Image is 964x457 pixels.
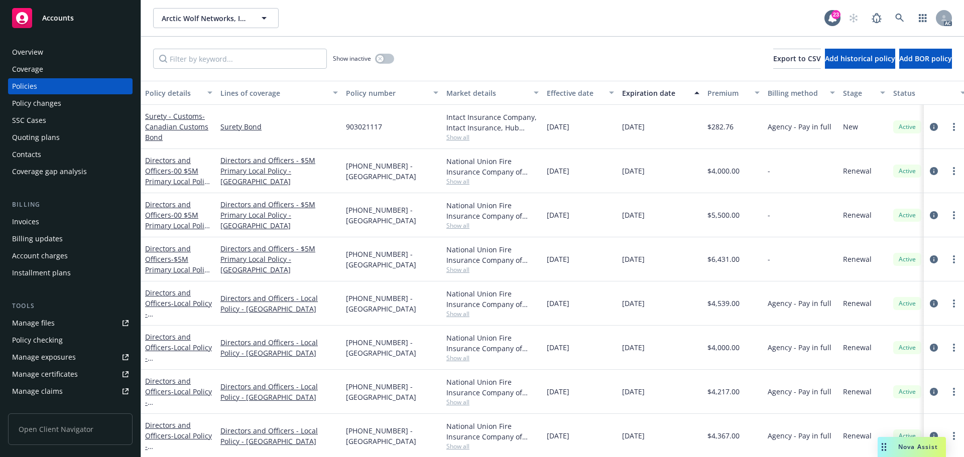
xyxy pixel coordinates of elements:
[890,8,910,28] a: Search
[342,81,442,105] button: Policy number
[12,231,63,247] div: Billing updates
[825,54,895,63] span: Add historical policy
[220,293,338,314] a: Directors and Officers - Local Policy - [GEOGRAPHIC_DATA]
[145,387,212,428] span: - Local Policy - [GEOGRAPHIC_DATA]
[768,121,831,132] span: Agency - Pay in full
[12,95,61,111] div: Policy changes
[446,265,539,274] span: Show all
[446,310,539,318] span: Show all
[707,88,749,98] div: Premium
[948,253,960,265] a: more
[843,8,864,28] a: Start snowing
[12,383,63,399] div: Manage claims
[831,10,840,19] div: 23
[547,386,569,397] span: [DATE]
[948,297,960,310] a: more
[897,122,917,131] span: Active
[8,4,133,32] a: Accounts
[897,387,917,396] span: Active
[622,210,645,220] span: [DATE]
[948,165,960,177] a: more
[622,166,645,176] span: [DATE]
[8,95,133,111] a: Policy changes
[145,343,212,384] span: - Local Policy - [GEOGRAPHIC_DATA]
[8,164,133,180] a: Coverage gap analysis
[162,13,249,24] span: Arctic Wolf Networks, Inc.
[707,121,734,132] span: $282.76
[8,332,133,348] a: Policy checking
[622,254,645,264] span: [DATE]
[446,88,528,98] div: Market details
[220,381,338,402] a: Directors and Officers - Local Policy - [GEOGRAPHIC_DATA]
[897,299,917,308] span: Active
[220,199,338,231] a: Directors and Officers - $5M Primary Local Policy - [GEOGRAPHIC_DATA]
[843,88,874,98] div: Stage
[843,386,872,397] span: Renewal
[12,214,39,230] div: Invoices
[346,121,382,132] span: 903021117
[839,81,889,105] button: Stage
[8,383,133,399] a: Manage claims
[825,49,895,69] button: Add historical policy
[145,166,211,218] span: - 00 $5M Primary Local Policy - [GEOGRAPHIC_DATA]
[8,44,133,60] a: Overview
[8,349,133,365] span: Manage exposures
[8,400,133,416] a: Manage BORs
[928,386,940,398] a: circleInformation
[446,156,539,177] div: National Union Fire Insurance Company of [GEOGRAPHIC_DATA], [GEOGRAPHIC_DATA], AIG
[145,298,212,340] span: - Local Policy - [GEOGRAPHIC_DATA]
[8,61,133,77] a: Coverage
[42,14,74,22] span: Accounts
[764,81,839,105] button: Billing method
[768,254,770,264] span: -
[446,200,539,221] div: National Union Fire Insurance Company of [GEOGRAPHIC_DATA], [GEOGRAPHIC_DATA], AIG
[547,430,569,441] span: [DATE]
[843,298,872,309] span: Renewal
[843,342,872,353] span: Renewal
[928,121,940,133] a: circleInformation
[446,244,539,265] div: National Union Fire Insurance Company of [GEOGRAPHIC_DATA], [GEOGRAPHIC_DATA], AIG
[897,431,917,440] span: Active
[897,255,917,264] span: Active
[145,111,208,142] span: - Canadian Customs Bond
[843,210,872,220] span: Renewal
[346,381,438,402] span: [PHONE_NUMBER] - [GEOGRAPHIC_DATA]
[843,166,872,176] span: Renewal
[8,200,133,210] div: Billing
[928,342,940,354] a: circleInformation
[446,333,539,354] div: National Union Fire Insurance Company of [GEOGRAPHIC_DATA], [GEOGRAPHIC_DATA], AIG
[928,297,940,310] a: circleInformation
[622,88,688,98] div: Expiration date
[707,166,740,176] span: $4,000.00
[446,421,539,442] div: National Union Fire Insurance Company of [GEOGRAPHIC_DATA], [GEOGRAPHIC_DATA], AIG
[220,337,338,358] a: Directors and Officers - Local Policy - [GEOGRAPHIC_DATA]
[948,121,960,133] a: more
[768,210,770,220] span: -
[12,44,43,60] div: Overview
[547,88,603,98] div: Effective date
[153,8,279,28] button: Arctic Wolf Networks, Inc.
[707,342,740,353] span: $4,000.00
[768,342,831,353] span: Agency - Pay in full
[12,112,46,128] div: SSC Cases
[768,430,831,441] span: Agency - Pay in full
[768,166,770,176] span: -
[8,315,133,331] a: Manage files
[346,337,438,358] span: [PHONE_NUMBER] - [GEOGRAPHIC_DATA]
[153,49,327,69] input: Filter by keyword...
[145,200,211,262] a: Directors and Officers
[928,430,940,442] a: circleInformation
[928,253,940,265] a: circleInformation
[897,211,917,220] span: Active
[893,88,954,98] div: Status
[547,166,569,176] span: [DATE]
[622,430,645,441] span: [DATE]
[346,88,427,98] div: Policy number
[948,430,960,442] a: more
[8,214,133,230] a: Invoices
[12,146,41,163] div: Contacts
[346,205,438,226] span: [PHONE_NUMBER] - [GEOGRAPHIC_DATA]
[346,161,438,182] span: [PHONE_NUMBER] - [GEOGRAPHIC_DATA]
[145,210,211,262] span: - 00 $5M Primary Local Policy - [GEOGRAPHIC_DATA]
[867,8,887,28] a: Report a Bug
